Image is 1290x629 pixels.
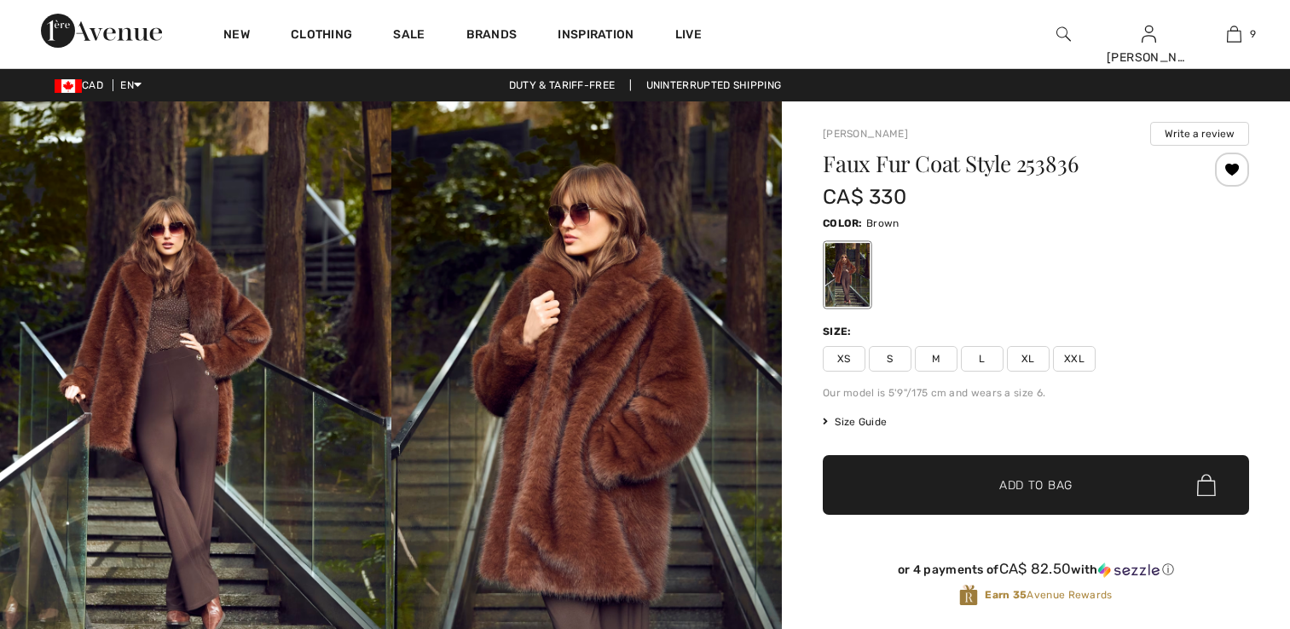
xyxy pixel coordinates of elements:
[823,561,1249,578] div: or 4 payments of with
[55,79,82,93] img: Canadian Dollar
[823,385,1249,401] div: Our model is 5'9"/175 cm and wears a size 6.
[1107,49,1190,66] div: [PERSON_NAME]
[999,560,1072,577] span: CA$ 82.50
[823,324,855,339] div: Size:
[223,27,250,45] a: New
[1197,474,1216,496] img: Bag.svg
[41,14,162,48] img: 1ère Avenue
[466,27,518,45] a: Brands
[999,476,1073,494] span: Add to Bag
[915,346,957,372] span: M
[823,561,1249,584] div: or 4 payments ofCA$ 82.50withSezzle Click to learn more about Sezzle
[1227,24,1241,44] img: My Bag
[1142,24,1156,44] img: My Info
[558,27,633,45] span: Inspiration
[393,27,425,45] a: Sale
[825,243,870,307] div: Brown
[869,346,911,372] span: S
[823,128,908,140] a: [PERSON_NAME]
[1150,122,1249,146] button: Write a review
[823,185,906,209] span: CA$ 330
[1142,26,1156,42] a: Sign In
[823,217,863,229] span: Color:
[823,153,1178,175] h1: Faux Fur Coat Style 253836
[1053,346,1096,372] span: XXL
[1007,346,1050,372] span: XL
[291,27,352,45] a: Clothing
[675,26,702,43] a: Live
[823,455,1249,515] button: Add to Bag
[1098,563,1160,578] img: Sezzle
[985,589,1027,601] strong: Earn 35
[959,584,978,607] img: Avenue Rewards
[985,587,1112,603] span: Avenue Rewards
[1250,26,1256,42] span: 9
[120,79,142,91] span: EN
[961,346,1004,372] span: L
[1056,24,1071,44] img: search the website
[55,79,110,91] span: CAD
[866,217,900,229] span: Brown
[823,346,865,372] span: XS
[823,414,887,430] span: Size Guide
[1192,24,1276,44] a: 9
